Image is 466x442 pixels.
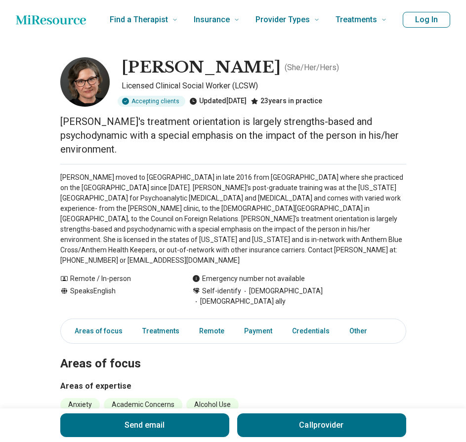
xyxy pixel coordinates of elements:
a: Remote [193,321,230,341]
span: Find a Therapist [110,13,168,27]
span: Self-identify [202,286,241,296]
button: Callprovider [237,413,406,437]
span: [DEMOGRAPHIC_DATA] [241,286,323,296]
a: Areas of focus [63,321,128,341]
span: Treatments [336,13,377,27]
a: Credentials [286,321,336,341]
p: Licensed Clinical Social Worker (LCSW) [122,80,406,92]
a: Treatments [136,321,185,341]
h1: [PERSON_NAME] [122,57,281,78]
li: Anxiety [60,398,100,411]
h2: Areas of focus [60,332,406,372]
li: Alcohol Use [186,398,239,411]
p: [PERSON_NAME] moved to [GEOGRAPHIC_DATA] in late 2016 from [GEOGRAPHIC_DATA] where she practiced ... [60,172,406,266]
p: [PERSON_NAME]'s treatment orientation is largely strengths-based and psychodynamic with a special... [60,115,406,156]
div: Accepting clients [118,96,185,107]
div: Remote / In-person [60,274,172,284]
h3: Areas of expertise [60,380,406,392]
button: Send email [60,413,229,437]
span: Insurance [194,13,230,27]
span: [DEMOGRAPHIC_DATA] ally [192,296,286,307]
li: Academic Concerns [104,398,182,411]
p: ( She/Her/Hers ) [285,62,339,74]
a: Payment [238,321,278,341]
img: Rebecca Fadil, Licensed Clinical Social Worker (LCSW) [60,57,110,107]
div: 23 years in practice [251,96,322,107]
span: Provider Types [255,13,310,27]
div: Speaks English [60,286,172,307]
a: Home page [16,10,86,30]
button: Log In [403,12,450,28]
div: Emergency number not available [192,274,305,284]
div: Updated [DATE] [189,96,247,107]
a: Other [343,321,379,341]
